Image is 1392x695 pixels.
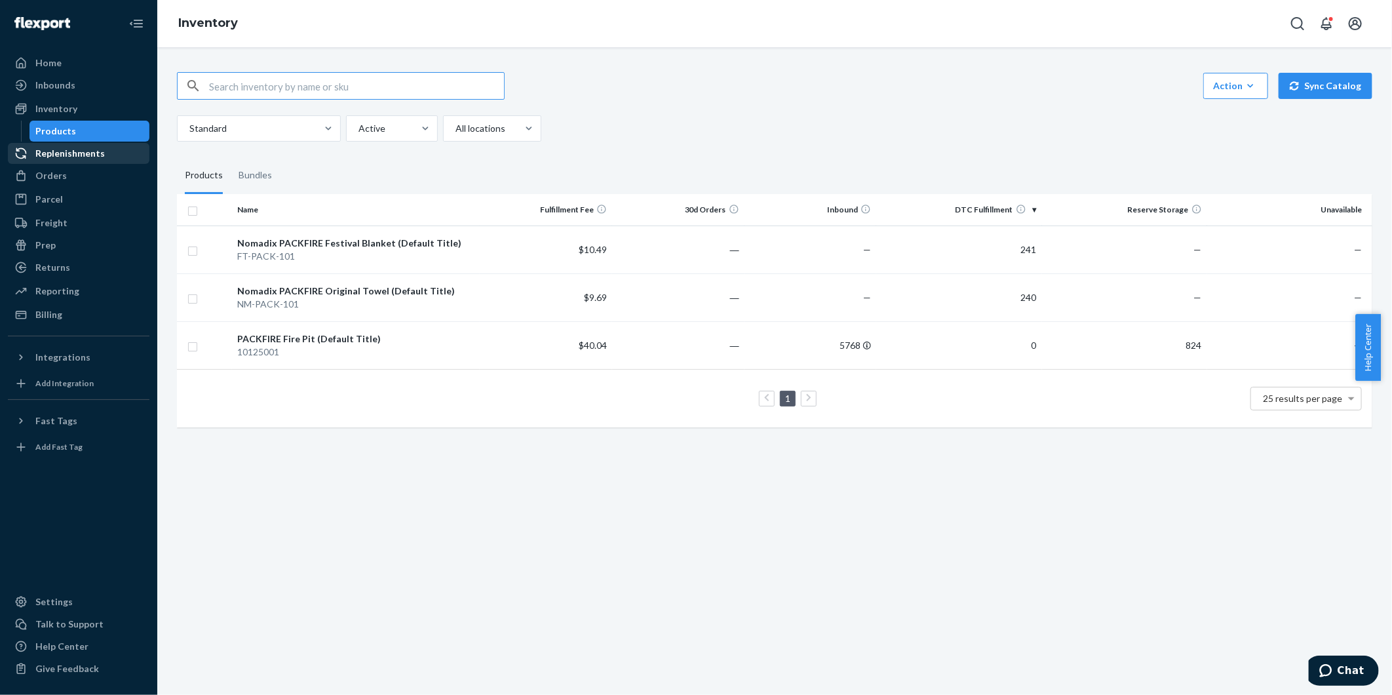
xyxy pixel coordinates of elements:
span: — [1354,292,1362,303]
a: Reporting [8,281,149,302]
a: Prep [8,235,149,256]
a: Inventory [178,16,238,30]
div: Billing [35,308,62,321]
button: Close Navigation [123,10,149,37]
button: Integrations [8,347,149,368]
div: Talk to Support [35,618,104,631]
div: 10125001 [237,346,474,359]
td: 0 [876,321,1041,369]
a: Add Integration [8,373,149,394]
span: — [1194,244,1202,255]
a: Settings [8,591,149,612]
button: Help Center [1355,314,1381,381]
td: 824 [1042,321,1207,369]
div: Fast Tags [35,414,77,427]
div: Prep [35,239,56,252]
div: Products [185,157,223,194]
td: ― [612,321,744,369]
button: Open notifications [1313,10,1340,37]
th: 30d Orders [612,194,744,226]
div: Replenishments [35,147,105,160]
iframe: Opens a widget where you can chat to one of our agents [1309,656,1379,688]
a: Billing [8,304,149,325]
div: Products [36,125,77,138]
span: $10.49 [579,244,607,255]
input: Standard [188,122,189,135]
div: Reporting [35,285,79,298]
a: Parcel [8,189,149,210]
div: Add Fast Tag [35,441,83,452]
th: DTC Fulfillment [876,194,1041,226]
input: All locations [454,122,455,135]
a: Returns [8,257,149,278]
th: Name [232,194,480,226]
div: Action [1213,79,1258,92]
div: Bundles [239,157,272,194]
a: Freight [8,212,149,233]
a: Page 1 is your current page [783,393,793,404]
button: Open Search Box [1285,10,1311,37]
span: — [1194,292,1202,303]
div: Parcel [35,193,63,206]
div: Orders [35,169,67,182]
div: Inbounds [35,79,75,92]
div: Help Center [35,640,88,653]
div: FT-PACK-101 [237,250,474,263]
div: Returns [35,261,70,274]
span: 25 results per page [1264,393,1343,404]
img: Flexport logo [14,17,70,30]
div: Nomadix PACKFIRE Original Towel (Default Title) [237,285,474,298]
div: Integrations [35,351,90,364]
a: Replenishments [8,143,149,164]
div: PACKFIRE Fire Pit (Default Title) [237,332,474,346]
span: — [863,292,871,303]
td: 241 [876,226,1041,273]
td: ― [612,226,744,273]
div: Add Integration [35,378,94,389]
button: Sync Catalog [1279,73,1372,99]
div: Home [35,56,62,69]
div: NM-PACK-101 [237,298,474,311]
td: ― [612,273,744,321]
a: Products [29,121,150,142]
td: 5768 [744,321,877,369]
a: Inventory [8,98,149,119]
button: Open account menu [1342,10,1368,37]
div: Inventory [35,102,77,115]
ol: breadcrumbs [168,5,248,43]
th: Unavailable [1207,194,1372,226]
input: Active [357,122,358,135]
button: Give Feedback [8,658,149,679]
span: — [1354,340,1362,351]
th: Inbound [744,194,877,226]
button: Action [1203,73,1268,99]
span: $9.69 [584,292,607,303]
th: Reserve Storage [1042,194,1207,226]
a: Add Fast Tag [8,437,149,458]
span: — [1354,244,1362,255]
div: Give Feedback [35,662,99,675]
span: — [863,244,871,255]
button: Talk to Support [8,614,149,635]
div: Freight [35,216,68,229]
a: Orders [8,165,149,186]
td: 240 [876,273,1041,321]
button: Fast Tags [8,410,149,431]
th: Fulfillment Fee [480,194,612,226]
div: Settings [35,595,73,608]
a: Help Center [8,636,149,657]
input: Search inventory by name or sku [209,73,504,99]
a: Home [8,52,149,73]
span: $40.04 [579,340,607,351]
div: Nomadix PACKFIRE Festival Blanket (Default Title) [237,237,474,250]
a: Inbounds [8,75,149,96]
